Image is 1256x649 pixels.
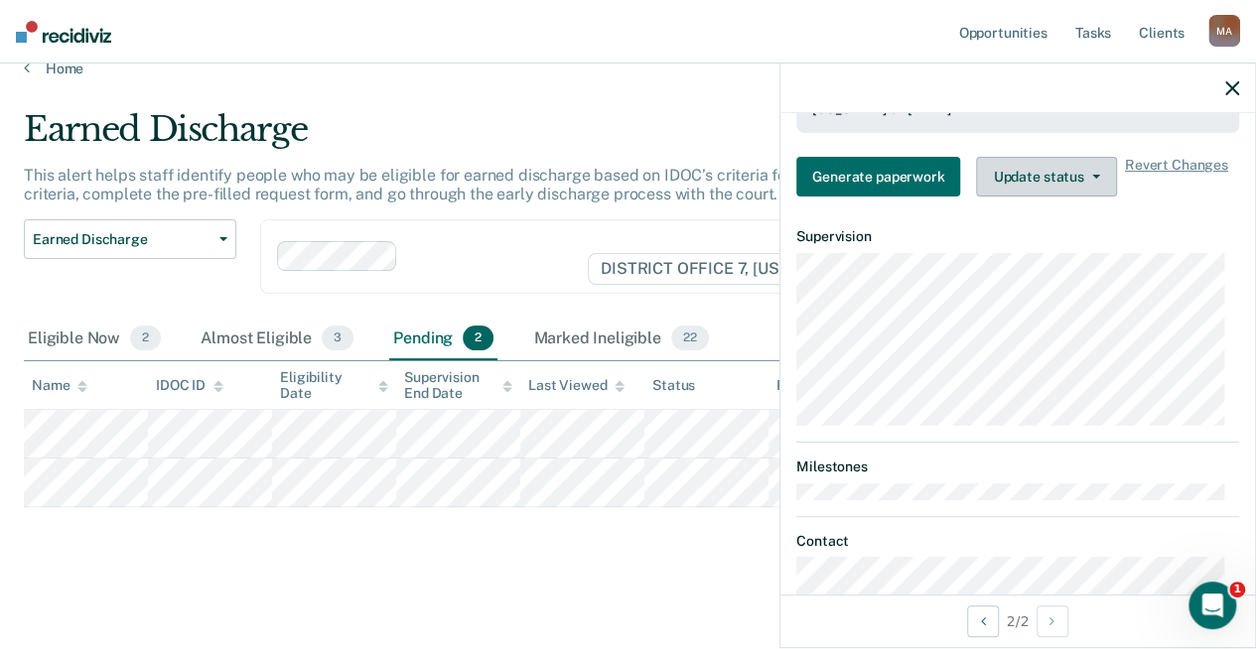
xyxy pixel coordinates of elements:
[322,325,353,351] span: 3
[776,377,869,394] div: Pending for
[1188,582,1236,629] iframe: Intercom live chat
[404,369,512,403] div: Supervision End Date
[1229,582,1245,597] span: 1
[24,166,1107,203] p: This alert helps staff identify people who may be eligible for earned discharge based on IDOC’s c...
[1037,605,1068,637] button: Next Opportunity
[24,60,1232,77] a: Home
[967,605,999,637] button: Previous Opportunity
[130,325,161,351] span: 2
[463,325,493,351] span: 2
[796,228,1239,245] dt: Supervision
[33,231,211,248] span: Earned Discharge
[389,318,497,361] div: Pending
[796,533,1239,550] dt: Contact
[976,157,1116,196] button: Update status
[780,594,1255,647] div: 2 / 2
[528,377,625,394] div: Last Viewed
[1208,15,1240,47] div: M A
[32,377,87,394] div: Name
[671,325,709,351] span: 22
[24,318,165,361] div: Eligible Now
[796,157,960,196] button: Generate paperwork
[156,377,223,394] div: IDOC ID
[529,318,712,361] div: Marked Ineligible
[16,21,111,43] img: Recidiviz
[588,253,1030,285] span: DISTRICT OFFICE 7, [US_STATE][GEOGRAPHIC_DATA]
[1125,157,1228,196] span: Revert Changes
[197,318,357,361] div: Almost Eligible
[280,369,388,403] div: Eligibility Date
[796,157,968,196] a: Navigate to form link
[24,109,1155,166] div: Earned Discharge
[796,458,1239,475] dt: Milestones
[652,377,695,394] div: Status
